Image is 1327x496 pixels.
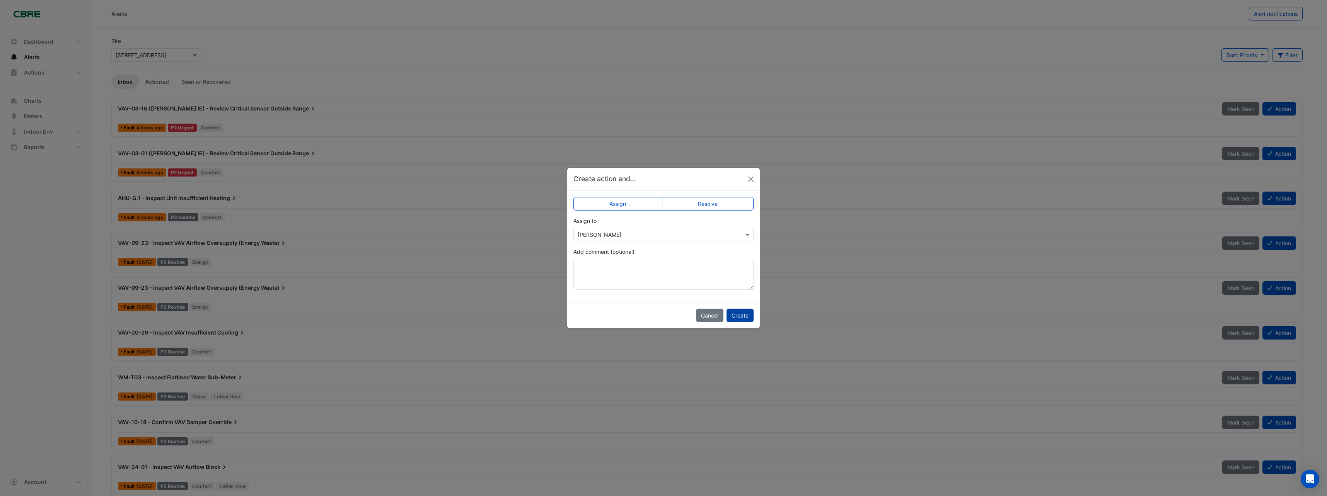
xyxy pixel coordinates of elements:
[727,309,754,322] button: Create
[696,309,723,322] button: Cancel
[1301,470,1319,488] div: Open Intercom Messenger
[573,197,662,211] label: Assign
[573,217,597,225] label: Assign to
[573,248,635,256] label: Add comment (optional)
[745,173,757,185] button: Close
[662,197,754,211] label: Resolve
[573,174,636,184] h5: Create action and...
